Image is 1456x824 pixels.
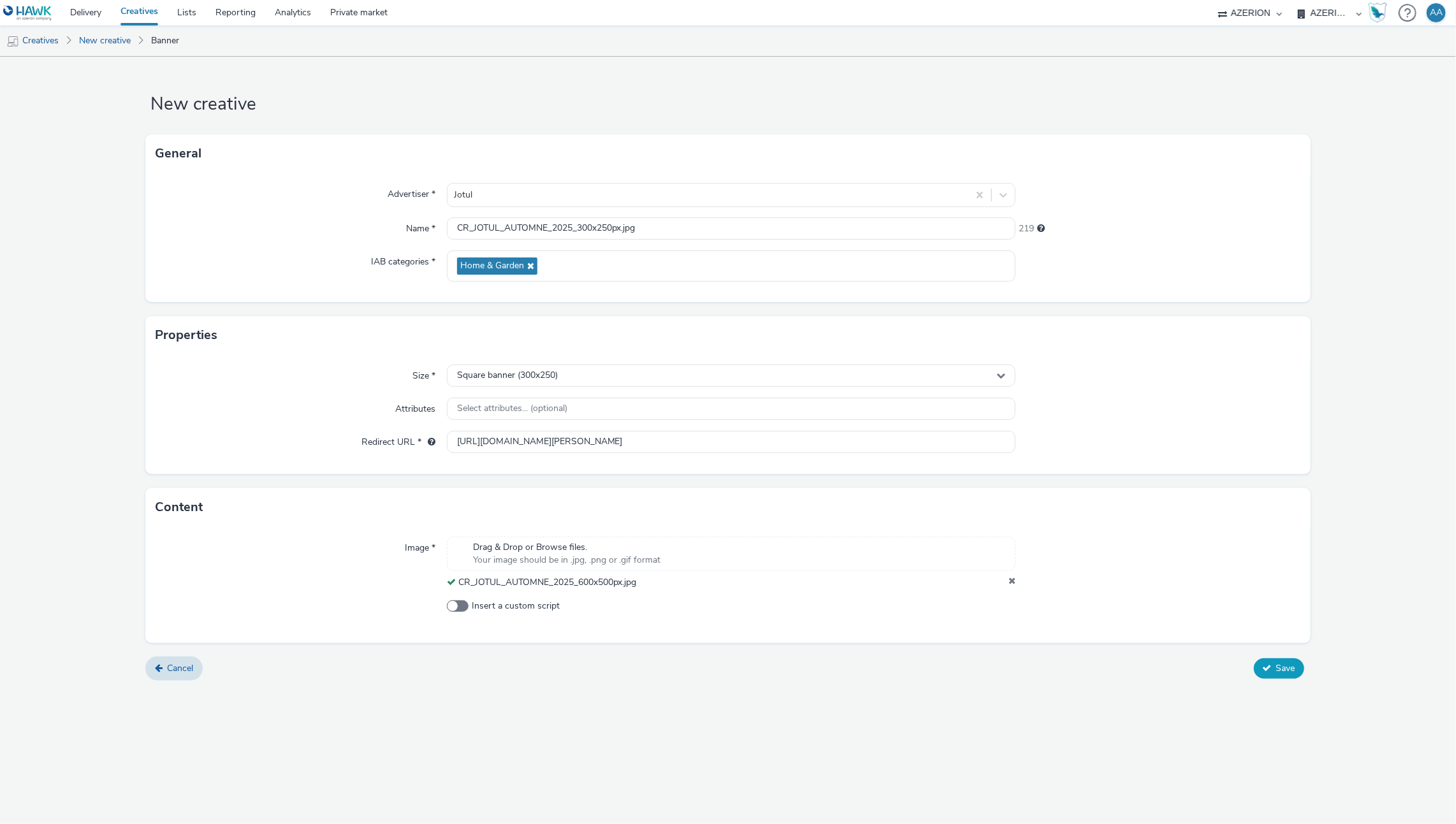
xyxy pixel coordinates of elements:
span: Select attributes... (optional) [457,403,567,414]
div: URL will be used as a validation URL with some SSPs and it will be the redirection URL of your cr... [421,436,435,449]
a: New creative [73,25,137,56]
span: Save [1276,662,1295,674]
span: Drag & Drop or Browse files. [473,541,661,554]
label: IAB categories * [366,250,440,268]
img: undefined Logo [3,5,52,21]
span: Your image should be in .jpg, .png or .gif format [473,554,661,567]
input: Name [447,217,1016,240]
span: Square banner (300x250) [457,370,558,381]
span: CR_JOTUL_AUTOMNE_2025_600x500px.jpg [458,576,637,588]
input: url... [447,431,1016,453]
h3: Content [155,498,203,517]
div: Maximum 255 characters [1037,222,1045,235]
h3: Properties [155,326,217,345]
div: AA [1430,3,1443,22]
span: Home & Garden [460,261,524,271]
h3: General [155,144,201,163]
a: Banner [145,25,186,56]
label: Image * [400,537,440,554]
a: Hawk Academy [1368,3,1392,23]
span: Cancel [167,662,193,674]
label: Name * [401,217,440,235]
label: Redirect URL * [356,431,440,449]
button: Save [1254,658,1304,679]
label: Size * [407,365,440,382]
span: Insert a custom script [472,600,560,612]
img: mobile [6,35,19,48]
h1: New creative [145,92,1310,117]
a: Cancel [145,656,203,681]
img: Hawk Academy [1368,3,1387,23]
label: Advertiser * [382,183,440,201]
label: Attributes [390,398,440,416]
span: 219 [1019,222,1034,235]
